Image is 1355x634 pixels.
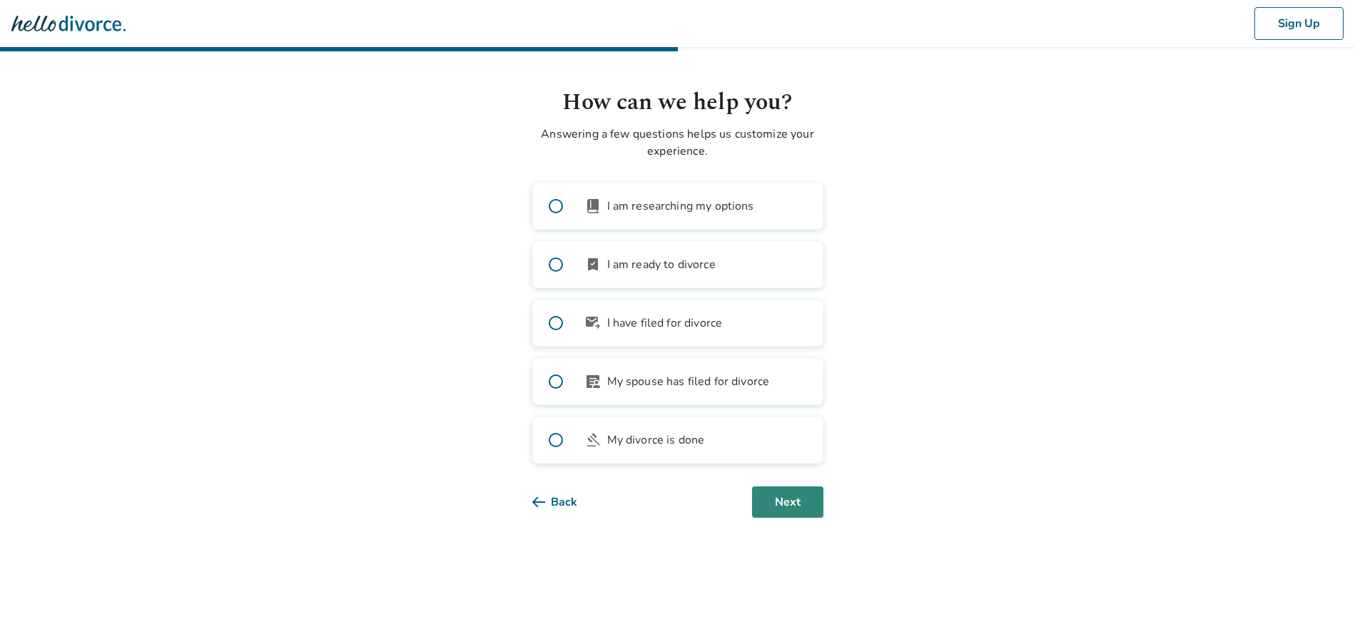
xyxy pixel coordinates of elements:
button: Back [532,486,600,518]
button: Sign Up [1254,7,1344,40]
img: Hello Divorce Logo [11,9,126,38]
h1: How can we help you? [532,86,823,120]
span: book_2 [584,198,602,215]
span: bookmark_check [584,256,602,273]
span: I have filed for divorce [607,315,723,332]
span: gavel [584,431,602,449]
span: My divorce is done [607,431,705,449]
span: I am ready to divorce [607,256,716,273]
span: My spouse has filed for divorce [607,373,770,390]
button: Next [752,486,823,518]
iframe: Chat Widget [1284,566,1355,634]
span: outgoing_mail [584,315,602,332]
span: I am researching my options [607,198,754,215]
p: Answering a few questions helps us customize your experience. [532,126,823,160]
span: article_person [584,373,602,390]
